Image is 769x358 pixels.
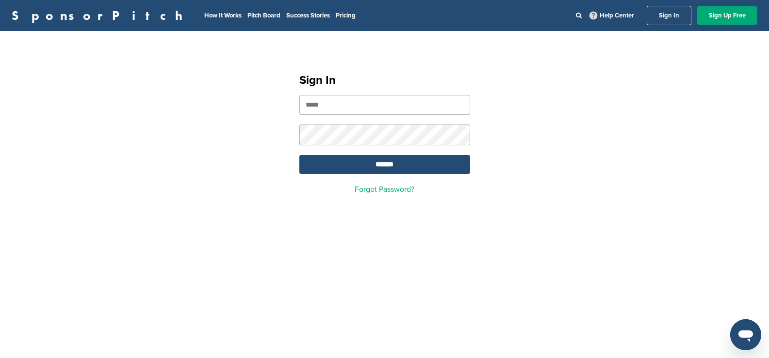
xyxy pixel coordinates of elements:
[336,12,356,19] a: Pricing
[247,12,280,19] a: Pitch Board
[647,6,691,25] a: Sign In
[286,12,330,19] a: Success Stories
[12,9,189,22] a: SponsorPitch
[730,319,761,350] iframe: Button to launch messaging window
[697,6,757,25] a: Sign Up Free
[299,72,470,89] h1: Sign In
[355,185,414,194] a: Forgot Password?
[204,12,242,19] a: How It Works
[588,10,636,21] a: Help Center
